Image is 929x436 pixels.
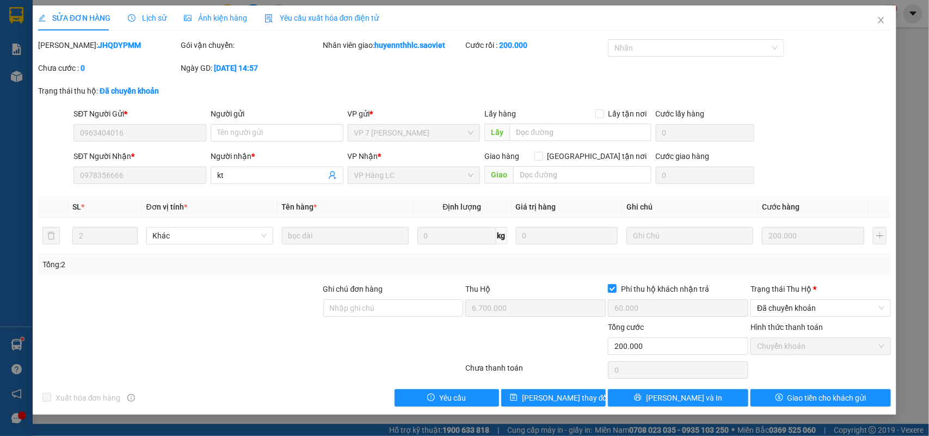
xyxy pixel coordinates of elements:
span: Tổng cước [608,323,644,331]
input: 0 [762,227,864,244]
div: Người gửi [211,108,343,120]
input: VD: Bàn, Ghế [282,227,409,244]
label: Hình thức thanh toán [750,323,823,331]
input: Ghi chú đơn hàng [323,299,464,317]
span: Giá trị hàng [516,202,556,211]
span: Giao hàng [484,152,519,161]
span: Lịch sử [128,14,167,22]
input: Dọc đường [509,124,651,141]
span: user-add [328,171,337,180]
span: clock-circle [128,14,136,22]
input: Cước lấy hàng [656,124,754,142]
span: Lấy [484,124,509,141]
span: Khác [153,228,267,244]
span: Yêu cầu [439,392,466,404]
div: SĐT Người Nhận [73,150,206,162]
span: VP 7 Phạm Văn Đồng [354,125,474,141]
div: Trạng thái thu hộ: [38,85,214,97]
div: Tổng: 2 [42,259,359,271]
span: Thu Hộ [465,285,490,293]
div: Người nhận [211,150,343,162]
span: Đơn vị tính [146,202,187,211]
img: icon [264,14,273,23]
span: Cước hàng [762,202,799,211]
label: Cước giao hàng [656,152,710,161]
span: Tên hàng [282,202,317,211]
span: Giao [484,166,513,183]
div: Trạng thái Thu Hộ [750,283,891,295]
span: Đã chuyển khoản [757,300,884,316]
div: Chưa thanh toán [465,362,607,381]
b: 0 [81,64,85,72]
button: Close [866,5,896,36]
label: Cước lấy hàng [656,109,705,118]
b: JHQDYPMM [98,41,141,50]
button: save[PERSON_NAME] thay đổi [501,389,606,407]
span: VP Hàng LC [354,167,474,183]
button: printer[PERSON_NAME] và In [608,389,748,407]
div: Nhân viên giao: [323,39,464,51]
input: 0 [516,227,618,244]
span: Yêu cầu xuất hóa đơn điện tử [264,14,379,22]
div: VP gửi [348,108,481,120]
span: Lấy hàng [484,109,516,118]
span: Giao tiền cho khách gửi [788,392,866,404]
div: [PERSON_NAME]: [38,39,179,51]
span: dollar [776,394,783,402]
span: save [510,394,518,402]
span: SL [72,202,81,211]
span: exclamation-circle [427,394,435,402]
input: Dọc đường [513,166,651,183]
button: plus [873,227,887,244]
div: Cước rồi : [465,39,606,51]
span: kg [496,227,507,244]
span: Ảnh kiện hàng [184,14,247,22]
span: printer [634,394,642,402]
button: dollarGiao tiền cho khách gửi [750,389,891,407]
label: Ghi chú đơn hàng [323,285,383,293]
b: Đã chuyển khoản [100,87,159,95]
div: SĐT Người Gửi [73,108,206,120]
div: Gói vận chuyển: [181,39,321,51]
span: info-circle [127,394,135,402]
span: SỬA ĐƠN HÀNG [38,14,110,22]
span: [PERSON_NAME] và In [646,392,722,404]
input: Cước giao hàng [656,167,754,184]
span: close [877,16,885,24]
th: Ghi chú [622,196,758,218]
button: delete [42,227,60,244]
div: Chưa cước : [38,62,179,74]
span: [PERSON_NAME] thay đổi [522,392,609,404]
span: VP Nhận [348,152,378,161]
span: edit [38,14,46,22]
span: picture [184,14,192,22]
b: 200.000 [499,41,527,50]
span: Xuất hóa đơn hàng [51,392,125,404]
span: [GEOGRAPHIC_DATA] tận nơi [543,150,651,162]
span: Phí thu hộ khách nhận trả [617,283,713,295]
b: huyennthhlc.saoviet [375,41,446,50]
span: Chuyển khoản [757,338,884,354]
b: [DATE] 14:57 [214,64,258,72]
input: Ghi Chú [626,227,753,244]
button: exclamation-circleYêu cầu [395,389,499,407]
span: Lấy tận nơi [604,108,651,120]
div: Ngày GD: [181,62,321,74]
span: Định lượng [443,202,482,211]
